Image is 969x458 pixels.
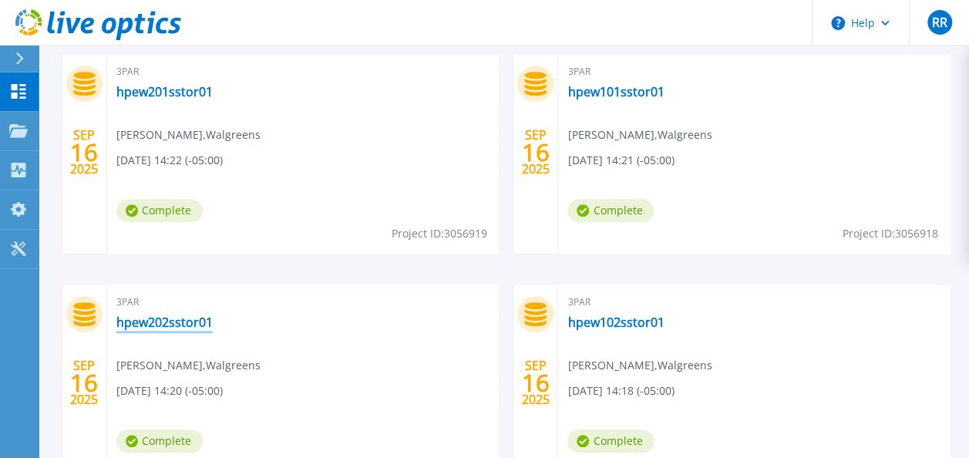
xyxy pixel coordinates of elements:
[567,84,664,99] a: hpew101sstor01
[521,124,550,180] div: SEP 2025
[522,376,550,389] span: 16
[69,124,99,180] div: SEP 2025
[116,126,261,143] span: [PERSON_NAME] , Walgreens
[116,429,203,453] span: Complete
[521,355,550,411] div: SEP 2025
[70,376,98,389] span: 16
[116,63,490,80] span: 3PAR
[116,84,213,99] a: hpew201sstor01
[567,152,674,169] span: [DATE] 14:21 (-05:00)
[843,225,938,242] span: Project ID: 3056918
[522,146,550,159] span: 16
[567,199,654,222] span: Complete
[116,315,213,330] a: hpew202sstor01
[116,294,490,311] span: 3PAR
[116,199,203,222] span: Complete
[116,382,223,399] span: [DATE] 14:20 (-05:00)
[391,225,486,242] span: Project ID: 3056919
[567,357,712,374] span: [PERSON_NAME] , Walgreens
[567,429,654,453] span: Complete
[567,63,940,80] span: 3PAR
[116,152,223,169] span: [DATE] 14:22 (-05:00)
[931,16,947,29] span: RR
[69,355,99,411] div: SEP 2025
[567,294,940,311] span: 3PAR
[116,357,261,374] span: [PERSON_NAME] , Walgreens
[567,382,674,399] span: [DATE] 14:18 (-05:00)
[70,146,98,159] span: 16
[567,126,712,143] span: [PERSON_NAME] , Walgreens
[567,315,664,330] a: hpew102sstor01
